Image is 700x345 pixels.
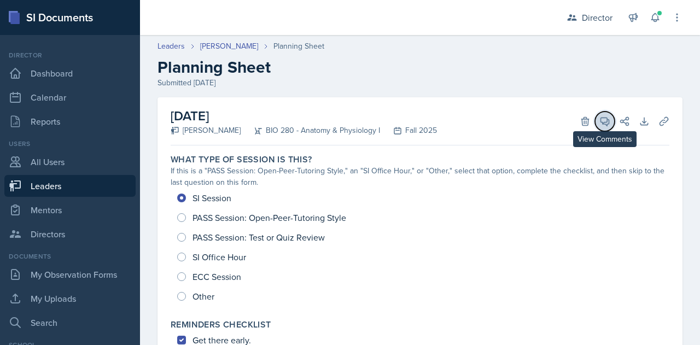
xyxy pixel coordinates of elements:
div: Documents [4,252,136,261]
a: All Users [4,151,136,173]
a: Calendar [4,86,136,108]
a: Directors [4,223,136,245]
h2: Planning Sheet [157,57,682,77]
a: My Uploads [4,288,136,309]
div: Users [4,139,136,149]
div: Planning Sheet [273,40,324,52]
a: My Observation Forms [4,264,136,285]
div: Fall 2025 [380,125,437,136]
a: Leaders [4,175,136,197]
div: BIO 280 - Anatomy & Physiology I [241,125,380,136]
a: Mentors [4,199,136,221]
div: If this is a "PASS Session: Open-Peer-Tutoring Style," an "SI Office Hour," or "Other," select th... [171,165,669,188]
div: Director [4,50,136,60]
a: Search [4,312,136,334]
label: What type of session is this? [171,154,312,165]
h2: [DATE] [171,106,437,126]
label: Reminders Checklist [171,319,271,330]
div: [PERSON_NAME] [171,125,241,136]
a: Leaders [157,40,185,52]
a: Dashboard [4,62,136,84]
button: View Comments [595,112,615,131]
a: Reports [4,110,136,132]
div: Submitted [DATE] [157,77,682,89]
div: Director [582,11,612,24]
a: [PERSON_NAME] [200,40,258,52]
